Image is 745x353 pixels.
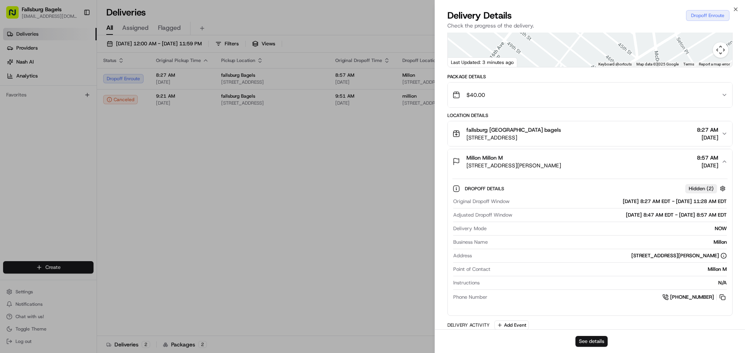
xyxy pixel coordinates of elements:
[670,294,714,301] span: [PHONE_NUMBER]
[689,185,714,192] span: Hidden ( 2 )
[16,152,59,160] span: Knowledge Base
[453,294,487,301] span: Phone Number
[35,74,127,82] div: Start new chat
[447,22,733,29] p: Check the progress of the delivery.
[697,154,718,162] span: 8:57 AM
[450,57,475,67] a: Open this area in Google Maps (opens a new window)
[77,171,94,177] span: Pylon
[8,113,20,125] img: Grace Nketiah
[8,31,141,43] p: Welcome 👋
[662,293,727,301] a: [PHONE_NUMBER]
[466,154,503,162] span: Millon Millon M
[466,91,485,99] span: $40.00
[20,50,128,58] input: Clear
[490,225,727,232] div: NOW
[515,212,727,219] div: [DATE] 8:47 AM EDT - [DATE] 8:57 AM EDT
[8,101,52,107] div: Past conversations
[62,149,128,163] a: 💻API Documentation
[448,121,732,146] button: fallsburg [GEOGRAPHIC_DATA] bagels[STREET_ADDRESS]8:27 AM[DATE]
[64,120,67,126] span: •
[598,62,632,67] button: Keyboard shortcuts
[575,336,608,347] button: See details
[494,266,727,273] div: Millon M
[636,62,679,66] span: Map data ©2025 Google
[466,126,561,134] span: fallsburg [GEOGRAPHIC_DATA] bagels
[453,198,509,205] span: Original Dropoff Window
[450,57,475,67] img: Google
[132,76,141,86] button: Start new chat
[697,162,718,169] span: [DATE]
[697,126,718,134] span: 8:27 AM
[685,184,728,193] button: Hidden (2)
[448,174,732,315] div: Millon Millon M[STREET_ADDRESS][PERSON_NAME]8:57 AM[DATE]
[447,9,512,22] span: Delivery Details
[69,120,85,126] span: [DATE]
[453,279,480,286] span: Instructions
[55,171,94,177] a: Powered byPylon
[513,198,727,205] div: [DATE] 8:27 AM EDT - [DATE] 11:28 AM EDT
[448,83,732,107] button: $40.00
[35,82,107,88] div: We're available if you need us!
[8,8,23,23] img: Nash
[697,134,718,141] span: [DATE]
[16,74,30,88] img: 4920774857489_3d7f54699973ba98c624_72.jpg
[453,212,512,219] span: Adjusted Dropoff Window
[8,74,22,88] img: 1736555255976-a54dd68f-1ca7-489b-9aae-adbdc363a1c4
[447,112,733,119] div: Location Details
[448,149,732,174] button: Millon Millon M[STREET_ADDRESS][PERSON_NAME]8:57 AM[DATE]
[699,62,730,66] a: Report a map error
[631,252,727,259] div: [STREET_ADDRESS][PERSON_NAME]
[447,74,733,80] div: Package Details
[466,134,561,141] span: [STREET_ADDRESS]
[73,152,125,160] span: API Documentation
[466,162,561,169] span: [STREET_ADDRESS][PERSON_NAME]
[120,99,141,108] button: See all
[16,121,22,127] img: 1736555255976-a54dd68f-1ca7-489b-9aae-adbdc363a1c4
[5,149,62,163] a: 📗Knowledge Base
[448,57,517,67] div: Last Updated: 3 minutes ago
[713,42,728,58] button: Map camera controls
[8,153,14,159] div: 📗
[483,279,727,286] div: N/A
[453,266,490,273] span: Point of Contact
[66,153,72,159] div: 💻
[494,320,529,330] button: Add Event
[453,252,472,259] span: Address
[453,239,488,246] span: Business Name
[683,62,694,66] a: Terms (opens in new tab)
[24,120,63,126] span: [PERSON_NAME]
[453,225,487,232] span: Delivery Mode
[491,239,727,246] div: Millon
[447,322,490,328] div: Delivery Activity
[465,186,506,192] span: Dropoff Details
